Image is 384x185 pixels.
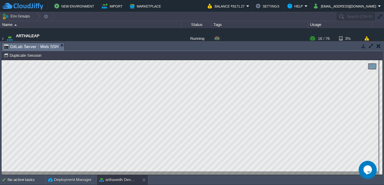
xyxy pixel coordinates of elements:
div: Status [182,21,211,28]
iframe: chat widget [359,161,378,179]
div: 16 / 76 [318,31,330,47]
div: Name [1,21,181,28]
button: Balance ₹9171.27 [208,2,246,10]
button: Import [102,2,124,10]
button: Env Groups [2,12,32,21]
a: [DOMAIN_NAME] [16,39,44,45]
button: Duplicate Session [4,53,43,58]
span: GitLab Server : Web SSH [4,43,59,50]
div: Usage [309,21,372,28]
button: Marketplace [130,2,163,10]
button: Settings [256,2,281,10]
div: No active tasks [8,175,45,185]
img: AMDAwAAAACH5BAEAAAAALAAAAAABAAEAAAICRAEAOw== [5,31,14,47]
div: Running [181,31,212,47]
button: [EMAIL_ADDRESS][DOMAIN_NAME] [314,2,378,10]
img: AMDAwAAAACH5BAEAAAAALAAAAAABAAEAAAICRAEAOw== [0,31,5,47]
button: New Environment [54,2,96,10]
div: Tags [212,21,308,28]
button: arthavedh DevOps Lab - GitLab Server [99,177,137,183]
img: CloudJiffy [2,2,43,10]
button: Help [287,2,305,10]
button: Deployment Manager [48,177,91,183]
div: 3% [339,31,359,47]
a: ARTHALEAP [16,33,40,39]
img: AMDAwAAAACH5BAEAAAAALAAAAAABAAEAAAICRAEAOw== [14,24,17,26]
